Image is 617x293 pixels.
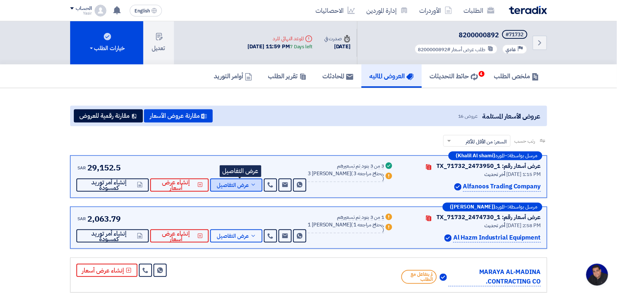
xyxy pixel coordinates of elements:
[453,233,541,243] p: Al Hazm Industrial Equipment
[508,153,538,158] span: مرسل بواسطة:
[448,267,541,286] p: MARAYA AL-MADINA CONTRACTING CO.
[448,151,542,160] div: –
[308,171,384,182] div: 3 [PERSON_NAME]
[506,46,516,53] span: عادي
[210,229,262,243] button: عرض التفاصيل
[144,109,213,123] button: مقارنة عروض الأسعار
[354,170,385,177] span: 3 يحتاج مراجعه,
[308,222,384,233] div: 1 [PERSON_NAME]
[351,170,353,177] span: (
[135,8,150,14] span: English
[87,162,121,174] span: 29,152.5
[450,204,496,210] b: ([PERSON_NAME])
[414,2,458,19] a: الأوردرات
[463,182,541,192] p: Alfanoos Trading Company
[150,229,209,243] button: إنشاء عرض أسعار
[248,42,313,51] div: [DATE] 11:59 PM
[324,35,351,42] div: صدرت في
[78,165,86,171] span: SAR
[482,111,540,121] span: عروض الأسعار المستلمة
[452,46,486,53] span: طلب عرض أسعار
[456,153,496,158] b: (Khalil Al shami)
[458,112,478,120] span: عروض 16
[507,222,541,229] span: [DATE] 2:58 PM
[437,162,541,170] div: عرض أسعار رقم: TX_71732_2473950_1
[76,179,149,192] button: إنشاء أمر توريد كمسودة
[494,72,539,80] h5: ملخص الطلب
[78,215,86,222] span: SAR
[454,183,462,191] img: Verified Account
[466,138,507,146] span: السعر: من الأقل للأكثر
[248,35,313,42] div: الموعد النهائي للرد
[76,264,137,277] button: إنشاء عرض أسعار
[383,175,385,183] span: )
[76,229,149,243] button: إنشاء أمر توريد كمسودة
[214,72,252,80] h5: أوامر التوريد
[324,42,351,51] div: [DATE]
[444,234,452,242] img: Verified Account
[156,231,196,242] span: إنشاء عرض أسعار
[361,2,414,19] a: إدارة الموردين
[315,64,362,88] a: المحادثات
[217,183,249,188] span: عرض التفاصيل
[268,72,307,80] h5: تقرير الطلب
[459,30,499,40] span: 8200000892
[206,64,260,88] a: أوامر التوريد
[440,274,447,281] img: Verified Account
[82,180,136,191] span: إنشاء أمر توريد كمسودة
[260,64,315,88] a: تقرير الطلب
[70,21,143,64] button: خيارات الطلب
[88,44,125,53] div: خيارات الطلب
[508,204,538,210] span: مرسل بواسطة:
[156,180,196,191] span: إنشاء عرض أسعار
[210,179,262,192] button: عرض التفاصيل
[437,213,541,222] div: عرض أسعار رقم: TX_71732_2474730_1
[430,72,478,80] h5: حائط التحديثات
[323,72,353,80] h5: المحادثات
[496,153,505,158] span: المورد
[370,72,414,80] h5: العروض الماليه
[290,43,313,50] div: 7 Days left
[150,179,209,192] button: إنشاء عرض أسعار
[82,231,136,242] span: إنشاء أمر توريد كمسودة
[506,32,524,37] div: #71732
[130,5,162,16] button: English
[143,21,174,64] button: تعديل
[217,233,249,239] span: عرض التفاصيل
[509,6,547,14] img: Teradix logo
[362,64,422,88] a: العروض الماليه
[479,71,485,77] span: 4
[443,203,542,211] div: –
[354,221,385,229] span: 1 يحتاج مراجعه,
[507,170,541,178] span: [DATE] 1:15 PM
[401,270,437,284] span: لم يتفاعل مع الطلب
[586,264,608,286] div: Open chat
[418,46,451,53] span: #8200000892
[95,5,106,16] img: profile_test.png
[337,164,385,169] div: 3 من 3 بنود تم تسعيرهم
[310,2,361,19] a: الاحصائيات
[485,222,506,229] span: أخر تحديث
[220,165,261,177] div: عرض التفاصيل
[351,221,353,229] span: (
[422,64,486,88] a: حائط التحديثات4
[337,215,385,221] div: 1 من 3 بنود تم تسعيرهم
[485,170,506,178] span: أخر تحديث
[514,137,535,145] span: رتب حسب
[70,11,92,15] div: Yasir
[76,5,92,12] div: الحساب
[383,226,385,234] span: )
[413,30,529,40] h5: 8200000892
[458,2,500,19] a: الطلبات
[486,64,547,88] a: ملخص الطلب
[496,204,505,210] span: المورد
[87,213,121,225] span: 2,063.79
[74,109,143,123] button: مقارنة رقمية للعروض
